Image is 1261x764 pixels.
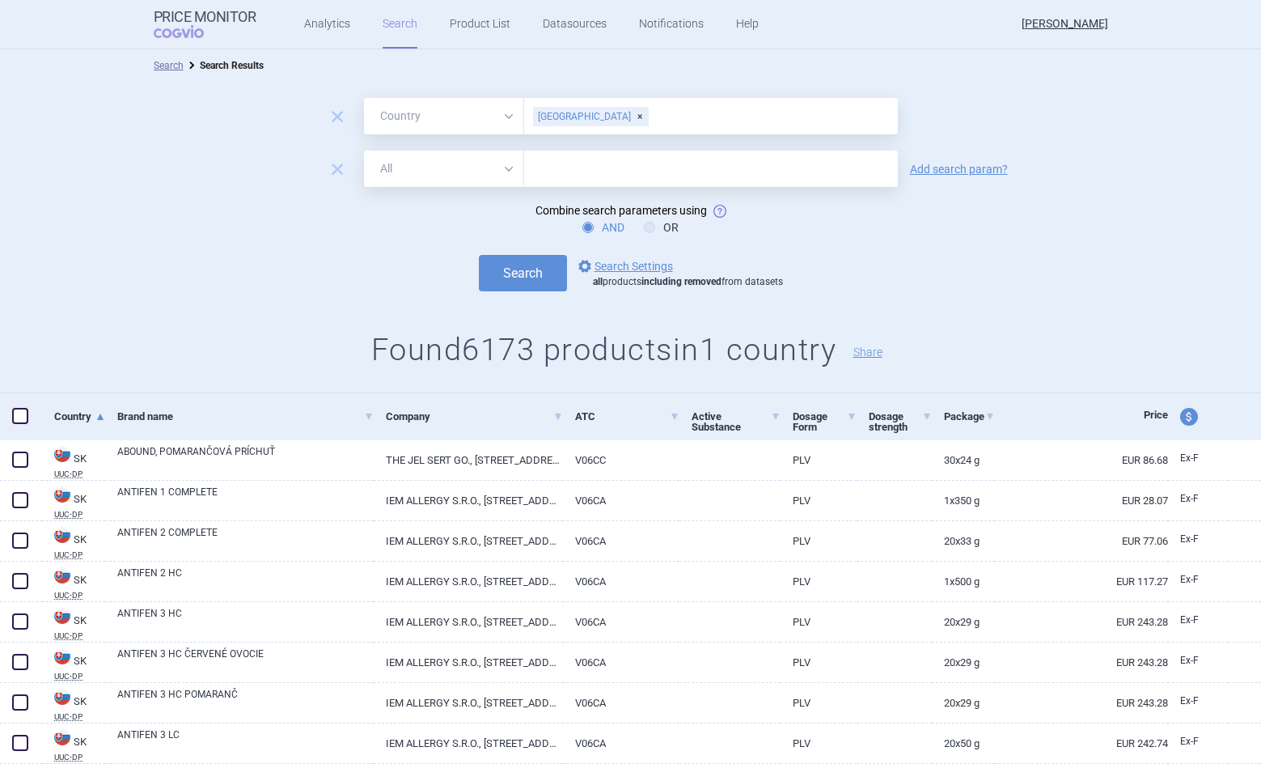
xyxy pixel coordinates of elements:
[54,729,70,745] img: Slovakia
[42,444,105,478] a: SKSKUUC-DP
[1168,447,1228,471] a: Ex-F
[932,643,995,682] a: 20x29 g
[932,521,995,561] a: 20x33 g
[910,163,1008,175] a: Add search param?
[535,204,707,217] span: Combine search parameters using
[869,397,933,447] a: Dosage strength
[54,608,70,624] img: Slovakia
[781,562,857,601] a: PLV
[781,643,857,682] a: PLV
[593,276,783,289] div: products from datasets
[1168,609,1228,633] a: Ex-F
[42,525,105,559] a: SKSKUUC-DP
[154,25,226,38] span: COGVIO
[781,724,857,763] a: PLV
[374,521,563,561] a: IEM ALLERGY S.R.O., [STREET_ADDRESS]
[563,683,680,723] a: V06CA
[54,713,105,721] abbr: UUC-DP — List of dietetic foods published by the Ministry of Health of the Slovak Republic.
[563,481,680,520] a: V06CA
[641,276,721,287] strong: including removed
[54,689,70,705] img: Slovakia
[42,687,105,721] a: SKSKUUC-DP
[644,219,679,236] label: OR
[54,446,70,462] img: Slovakia
[593,276,603,287] strong: all
[563,562,680,601] a: V06CA
[995,643,1168,682] a: EUR 243.28
[1180,736,1199,747] span: Ex-factory price
[117,728,374,757] a: ANTIFEN 3 LC
[781,602,857,642] a: PLV
[54,632,105,640] abbr: UUC-DP — List of dietetic foods published by the Ministry of Health of the Slovak Republic.
[42,606,105,640] a: SKSKUUC-DP
[1180,655,1199,666] span: Ex-factory price
[184,57,264,74] li: Search Results
[582,219,624,236] label: AND
[42,566,105,600] a: SKSKUUC-DP
[154,60,184,71] a: Search
[575,397,680,436] a: ATC
[995,481,1168,520] a: EUR 28.07
[1144,409,1168,421] span: Price
[853,346,882,358] button: Share
[563,602,680,642] a: V06CA
[1180,452,1199,464] span: Ex-factory price
[154,9,256,40] a: Price MonitorCOGVIO
[1180,614,1199,626] span: Ex-factory price
[154,57,184,74] li: Search
[479,255,567,291] button: Search
[995,724,1168,763] a: EUR 242.74
[374,562,563,601] a: IEM ALLERGY S.R.O., [STREET_ADDRESS]
[54,673,105,681] abbr: UUC-DP — List of dietetic foods published by the Ministry of Health of the Slovak Republic.
[374,602,563,642] a: IEM ALLERGY S.R.O., [STREET_ADDRESS]
[117,397,374,436] a: Brand name
[781,440,857,480] a: PLV
[1180,574,1199,585] span: Ex-factory price
[995,521,1168,561] a: EUR 77.06
[42,647,105,681] a: SKSKUUC-DP
[374,440,563,480] a: THE JEL SERT GO., [STREET_ADDRESS]
[54,592,105,600] abbr: UUC-DP — List of dietetic foods published by the Ministry of Health of the Slovak Republic.
[117,566,374,595] a: ANTIFEN 2 HC
[117,444,374,473] a: ABOUND, POMARANČOVÁ PRÍCHUŤ
[692,397,781,447] a: Active Substance
[374,683,563,723] a: IEM ALLERGY S.R.O., [STREET_ADDRESS]
[781,521,857,561] a: PLV
[117,687,374,716] a: ANTIFEN 3 HC POMARANČ
[1168,649,1228,673] a: Ex-F
[1180,533,1199,545] span: Ex-factory price
[42,485,105,519] a: SKSKUUC-DP
[117,525,374,554] a: ANTIFEN 2 COMPLETE
[563,440,680,480] a: V06CC
[995,562,1168,601] a: EUR 117.27
[1168,690,1228,714] a: Ex-F
[374,724,563,763] a: IEM ALLERGY S.R.O., [STREET_ADDRESS]
[54,567,70,584] img: Slovakia
[932,683,995,723] a: 20x29 g
[563,521,680,561] a: V06CA
[1168,730,1228,754] a: Ex-F
[154,9,256,25] strong: Price Monitor
[932,440,995,480] a: 30x24 g
[1168,568,1228,592] a: Ex-F
[563,643,680,682] a: V06CA
[533,107,649,126] div: [GEOGRAPHIC_DATA]
[200,60,264,71] strong: Search Results
[117,485,374,514] a: ANTIFEN 1 COMPLETE
[374,481,563,520] a: IEM ALLERGY S.R.O., [STREET_ADDRESS]
[54,753,105,762] abbr: UUC-DP — List of dietetic foods published by the Ministry of Health of the Slovak Republic.
[1180,695,1199,707] span: Ex-factory price
[932,481,995,520] a: 1x350 g
[1168,487,1228,511] a: Ex-F
[117,606,374,635] a: ANTIFEN 3 HC
[1168,528,1228,552] a: Ex-F
[117,647,374,676] a: ANTIFEN 3 HC ČERVENÉ OVOCIE
[42,728,105,762] a: SKSKUUC-DP
[54,470,105,478] abbr: UUC-DP — List of dietetic foods published by the Ministry of Health of the Slovak Republic.
[932,724,995,763] a: 20x50 g
[386,397,563,436] a: Company
[54,397,105,436] a: Country
[995,602,1168,642] a: EUR 243.28
[781,481,857,520] a: PLV
[54,527,70,543] img: Slovakia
